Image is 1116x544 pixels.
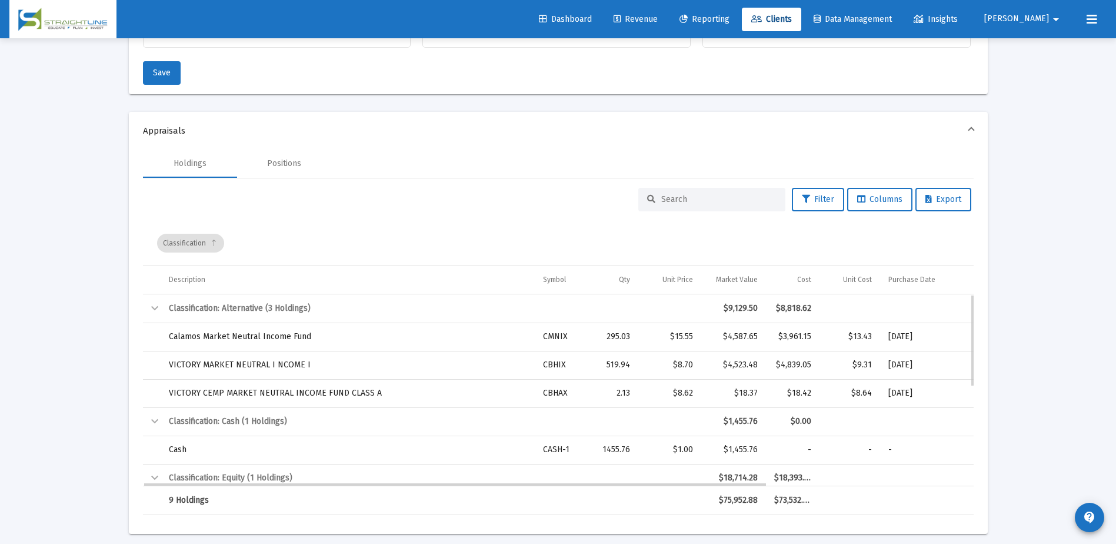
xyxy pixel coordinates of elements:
[709,416,758,427] div: $1,455.76
[161,266,535,294] td: Column Description
[709,331,758,343] div: $4,587.65
[143,221,974,515] div: Data grid
[984,14,1049,24] span: [PERSON_NAME]
[161,294,701,323] td: Classification: Alternative (3 Holdings)
[143,61,181,85] button: Save
[647,444,692,456] div: $1.00
[742,8,801,31] a: Clients
[716,275,758,284] div: Market Value
[169,275,205,284] div: Description
[751,14,792,24] span: Clients
[161,379,535,407] td: VICTORY CEMP MARKET NEUTRAL INCOME FUND CLASS A
[888,444,951,456] div: -
[968,359,1057,371] div: ($315.57)
[153,68,171,78] span: Save
[1049,8,1063,31] mat-icon: arrow_drop_down
[161,464,701,492] td: Classification: Equity (1 Holdings)
[597,444,630,456] div: 1455.76
[774,416,812,427] div: $0.00
[766,266,820,294] td: Column Cost
[774,387,812,399] div: $18.42
[904,8,967,31] a: Insights
[597,331,630,343] div: 295.03
[662,275,693,284] div: Unit Price
[661,194,777,204] input: Search
[647,331,692,343] div: $15.55
[792,188,844,211] button: Filter
[597,387,630,399] div: 2.13
[161,407,701,436] td: Classification: Cash (1 Holdings)
[888,387,951,399] div: [DATE]
[535,323,589,351] td: CMNIX
[888,275,935,284] div: Purchase Date
[174,158,206,170] div: Holdings
[968,303,1057,314] div: $310.88
[843,275,872,284] div: Unit Cost
[647,387,692,399] div: $8.62
[914,14,958,24] span: Insights
[589,266,638,294] td: Column Qty
[535,351,589,379] td: CBHIX
[539,14,592,24] span: Dashboard
[968,444,1057,456] div: -
[847,188,912,211] button: Columns
[814,14,892,24] span: Data Management
[819,266,880,294] td: Column Unit Cost
[802,194,834,204] span: Filter
[774,495,812,506] div: $73,532.38
[709,495,758,506] div: $75,952.88
[18,8,108,31] img: Dashboard
[968,416,1057,427] div: $0.00
[709,444,758,456] div: $1,455.76
[804,8,901,31] a: Data Management
[968,331,1057,343] div: $626.51
[157,234,224,253] div: Classification
[915,188,971,211] button: Export
[709,387,758,399] div: $18.37
[888,331,951,343] div: [DATE]
[774,472,812,484] div: $18,393.77
[968,387,1057,399] div: ($0.05)
[604,8,667,31] a: Revenue
[925,194,961,204] span: Export
[535,436,589,464] td: CASH-1
[701,266,766,294] td: Column Market Value
[143,294,161,323] td: Collapse
[709,303,758,314] div: $9,129.50
[157,221,965,266] div: Data grid toolbar
[543,275,566,284] div: Symbol
[828,444,872,456] div: -
[143,464,161,492] td: Collapse
[597,359,630,371] div: 519.94
[638,266,701,294] td: Column Unit Price
[535,379,589,407] td: CBHAX
[774,303,812,314] div: $8,818.62
[774,331,812,343] div: $3,961.15
[619,275,630,284] div: Qty
[143,125,969,137] span: Appraisals
[535,266,589,294] td: Column Symbol
[1082,510,1097,525] mat-icon: contact_support
[828,387,872,399] div: $8.64
[774,444,812,456] div: -
[709,472,758,484] div: $18,714.28
[774,359,812,371] div: $4,839.05
[129,112,988,150] mat-expansion-panel-header: Appraisals
[679,14,729,24] span: Reporting
[968,495,1057,506] div: $964.81
[161,323,535,351] td: Calamos Market Neutral Income Fund
[888,359,951,371] div: [DATE]
[880,266,960,294] td: Column Purchase Date
[960,266,1065,294] td: Column Unrealized Gain/Loss
[968,472,1057,484] div: $320.51
[828,359,872,371] div: $9.31
[267,158,301,170] div: Positions
[169,495,527,506] div: 9 Holdings
[529,8,601,31] a: Dashboard
[670,8,739,31] a: Reporting
[857,194,902,204] span: Columns
[143,407,161,436] td: Collapse
[647,359,692,371] div: $8.70
[614,14,658,24] span: Revenue
[828,331,872,343] div: $13.43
